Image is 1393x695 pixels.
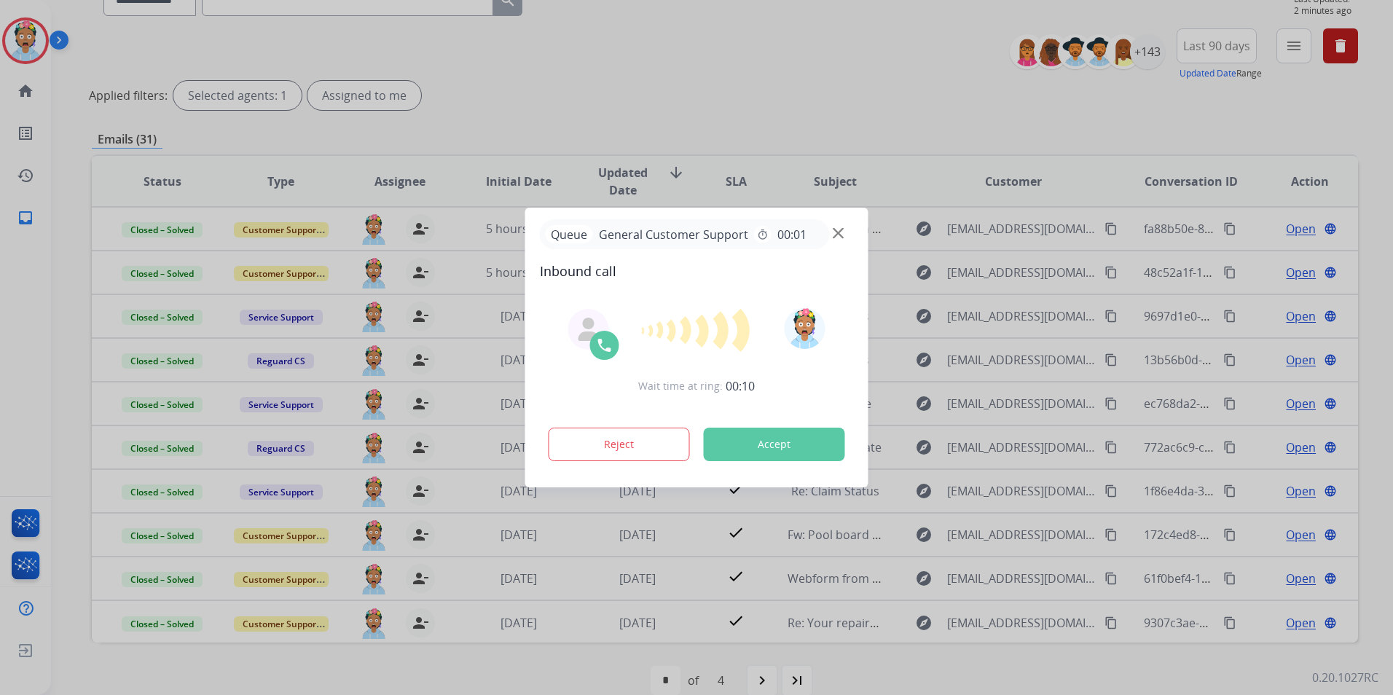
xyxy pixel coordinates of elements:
img: agent-avatar [577,318,600,341]
p: Queue [546,225,593,243]
img: call-icon [596,337,613,354]
button: Accept [704,428,845,461]
span: Wait time at ring: [638,379,723,393]
span: General Customer Support [593,226,754,243]
button: Reject [549,428,690,461]
span: Inbound call [540,261,854,281]
span: 00:01 [777,226,807,243]
p: 0.20.1027RC [1312,669,1378,686]
mat-icon: timer [757,229,769,240]
span: 00:10 [726,377,755,395]
img: close-button [833,228,844,239]
img: avatar [784,308,825,349]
